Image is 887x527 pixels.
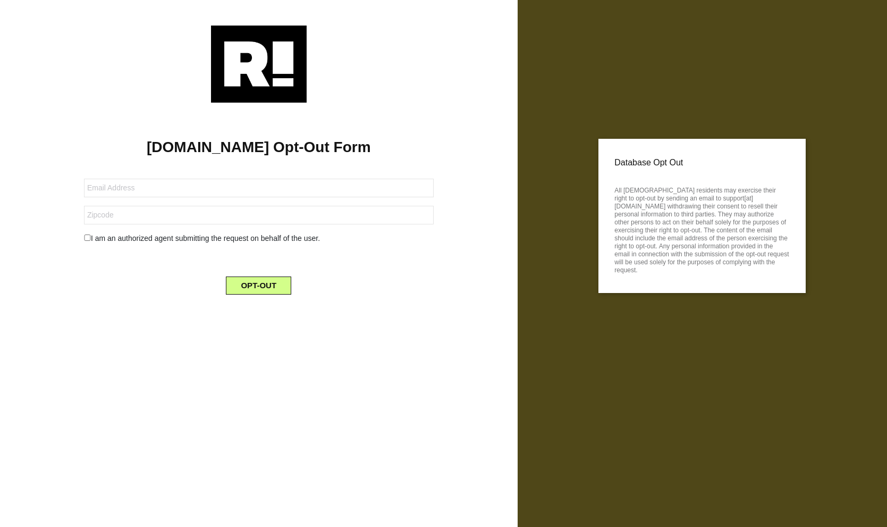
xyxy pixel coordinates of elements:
p: Database Opt Out [614,155,790,171]
img: Retention.com [211,26,307,103]
p: All [DEMOGRAPHIC_DATA] residents may exercise their right to opt-out by sending an email to suppo... [614,183,790,274]
input: Zipcode [84,206,434,224]
div: I am an authorized agent submitting the request on behalf of the user. [76,233,442,244]
input: Email Address [84,179,434,197]
h1: [DOMAIN_NAME] Opt-Out Form [16,138,502,156]
button: OPT-OUT [226,277,291,295]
